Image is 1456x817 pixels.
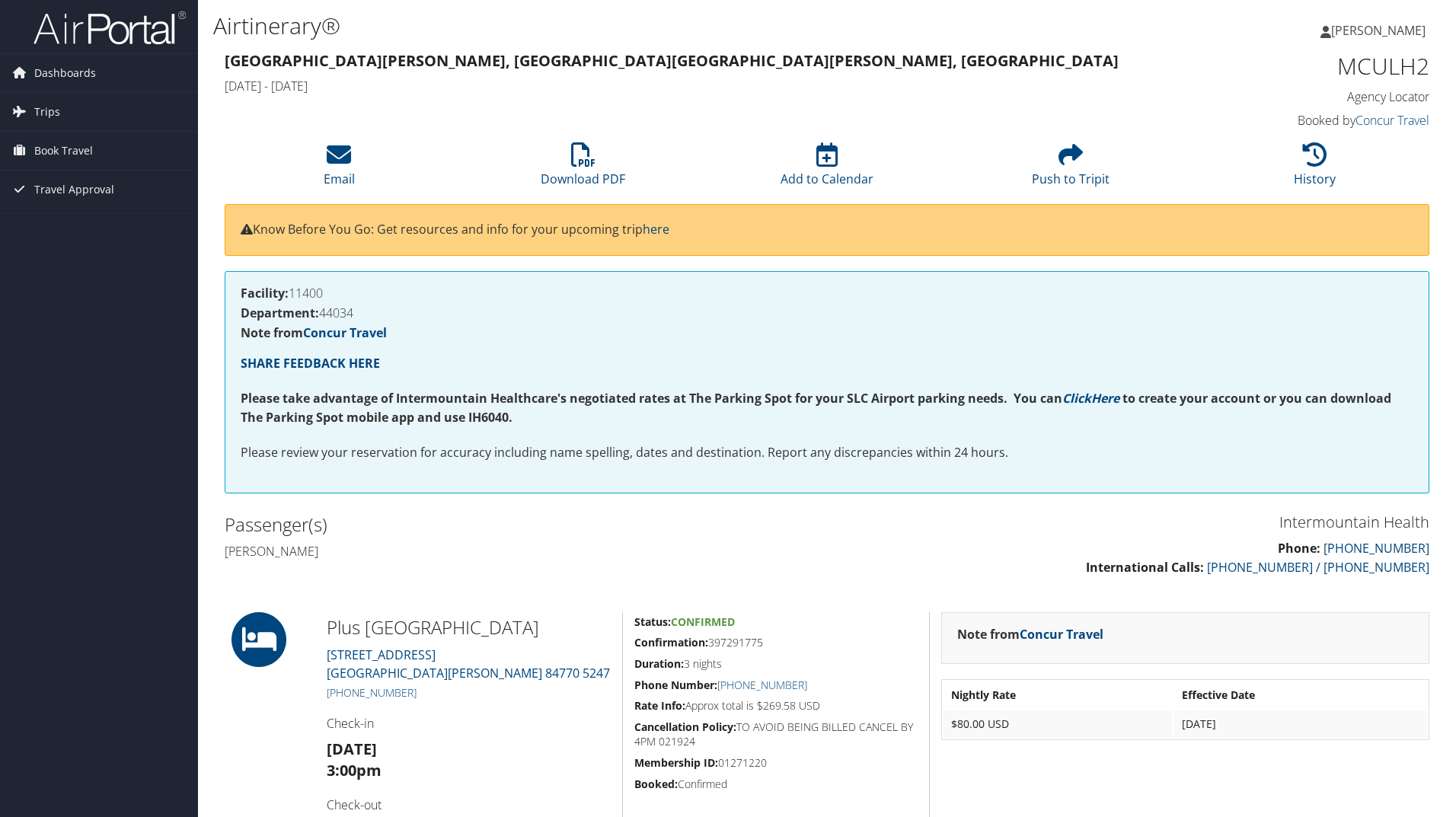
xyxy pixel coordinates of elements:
strong: Status: [634,614,671,629]
a: [PHONE_NUMBER] [1323,540,1429,557]
a: Concur Travel [1020,626,1103,643]
h5: 3 nights [634,656,918,672]
p: Please review your reservation for accuracy including name spelling, dates and destination. Repor... [241,443,1413,463]
strong: Confirmation: [634,635,708,649]
a: Push to Tripit [1032,151,1110,187]
td: $80.00 USD [944,710,1173,738]
h5: TO AVOID BEING BILLED CANCEL BY 4PM 021924 [634,720,918,749]
strong: Phone: [1278,540,1320,557]
a: [PERSON_NAME] [1320,8,1441,53]
strong: 3:00pm [327,760,382,780]
h2: Passenger(s) [225,512,816,538]
strong: Department: [241,305,319,321]
strong: Cancellation Policy: [634,720,736,734]
strong: Duration: [634,656,684,671]
strong: Rate Info: [634,698,685,713]
th: Nightly Rate [944,681,1173,709]
h4: Booked by [1145,112,1429,129]
h5: Approx total is $269.58 USD [634,698,918,713]
strong: Note from [241,324,387,341]
h4: [DATE] - [DATE] [225,78,1122,94]
strong: International Calls: [1086,559,1204,576]
span: Travel Approval [34,171,114,209]
h1: Airtinerary® [213,10,1032,42]
span: Trips [34,93,60,131]
a: [PHONE_NUMBER] [717,678,807,692]
h4: 44034 [241,307,1413,319]
h4: Check-out [327,796,611,813]
strong: [GEOGRAPHIC_DATA][PERSON_NAME], [GEOGRAPHIC_DATA] [GEOGRAPHIC_DATA][PERSON_NAME], [GEOGRAPHIC_DATA] [225,50,1119,71]
a: History [1294,151,1336,187]
h1: MCULH2 [1145,50,1429,82]
th: Effective Date [1174,681,1427,709]
a: Download PDF [541,151,625,187]
a: SHARE FEEDBACK HERE [241,355,380,372]
h5: 397291775 [634,635,918,650]
a: [STREET_ADDRESS][GEOGRAPHIC_DATA][PERSON_NAME] 84770 5247 [327,646,610,681]
h5: Confirmed [634,777,918,792]
h5: 01271220 [634,755,918,771]
h4: Check-in [327,715,611,732]
strong: Membership ID: [634,755,718,770]
h2: Plus [GEOGRAPHIC_DATA] [327,614,611,640]
a: Click [1062,390,1091,407]
strong: Note from [957,626,1103,643]
img: airportal-logo.png [34,10,186,46]
a: here [643,221,669,238]
strong: [DATE] [327,739,377,759]
a: [PHONE_NUMBER] [327,685,417,700]
strong: Facility: [241,285,289,302]
a: Here [1091,390,1119,407]
h4: [PERSON_NAME] [225,543,816,560]
a: Email [324,151,355,187]
strong: Booked: [634,777,678,791]
td: [DATE] [1174,710,1427,738]
span: Dashboards [34,54,96,92]
h3: Intermountain Health [838,512,1429,533]
strong: Please take advantage of Intermountain Healthcare's negotiated rates at The Parking Spot for your... [241,390,1062,407]
a: [PHONE_NUMBER] / [PHONE_NUMBER] [1207,559,1429,576]
a: Add to Calendar [781,151,873,187]
h4: 11400 [241,287,1413,299]
span: Confirmed [671,614,735,629]
h4: Agency Locator [1145,88,1429,105]
a: Concur Travel [303,324,387,341]
p: Know Before You Go: Get resources and info for your upcoming trip [241,220,1413,240]
span: [PERSON_NAME] [1331,22,1426,39]
strong: Phone Number: [634,678,717,692]
a: Concur Travel [1355,112,1429,129]
span: Book Travel [34,132,93,170]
